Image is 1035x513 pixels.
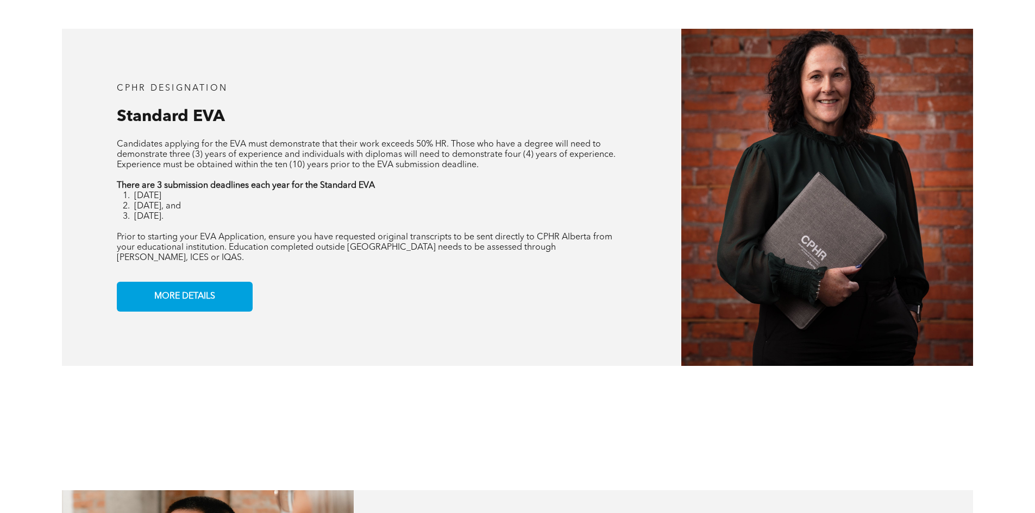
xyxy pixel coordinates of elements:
a: MORE DETAILS [117,282,253,312]
strong: There are 3 submission deadlines each year for the Standard EVA [117,181,375,190]
span: MORE DETAILS [150,286,219,307]
span: CPHR DESIGNATION [117,84,228,93]
span: Standard EVA [117,109,225,125]
span: Prior to starting your EVA Application, ensure you have requested original transcripts to be sent... [117,233,612,262]
span: Candidates applying for the EVA must demonstrate that their work exceeds 50% HR. Those who have a... [117,140,616,169]
span: [DATE] [134,192,161,200]
span: [DATE], and [134,202,181,211]
span: [DATE]. [134,212,164,221]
